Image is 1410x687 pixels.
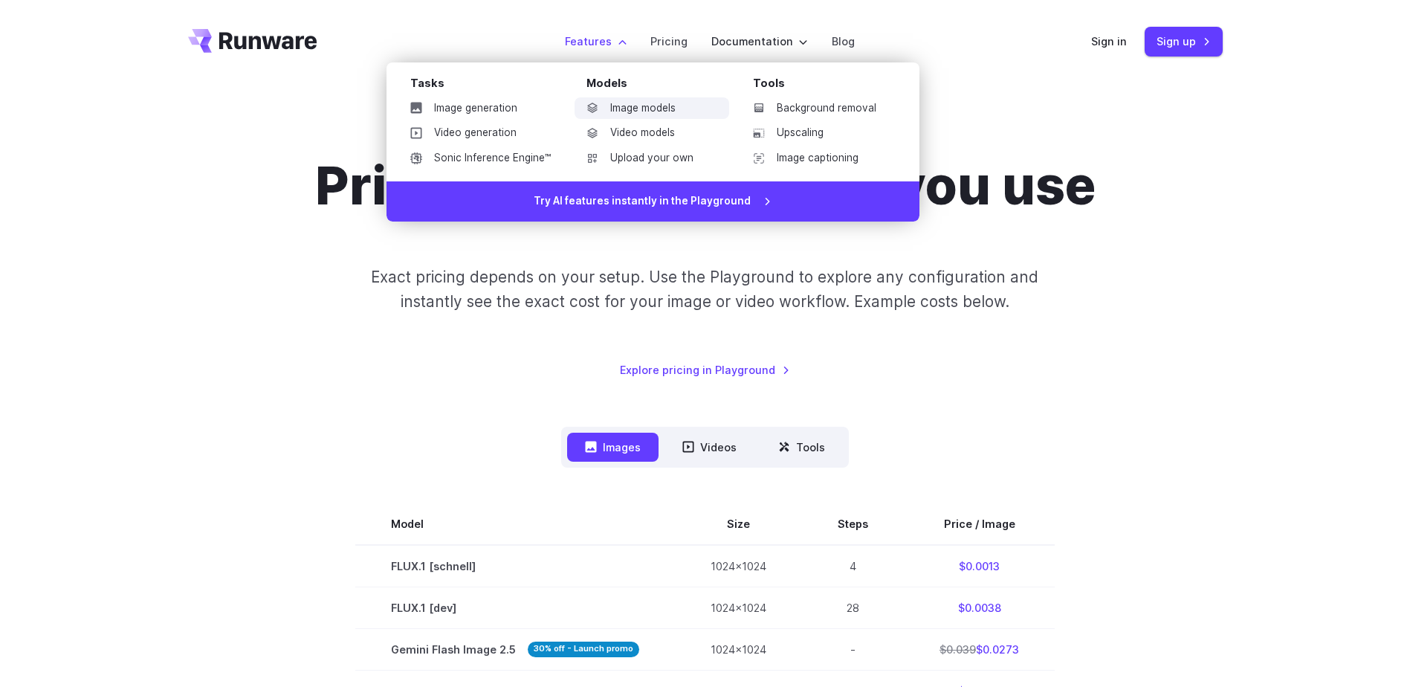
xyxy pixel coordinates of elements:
a: Try AI features instantly in the Playground [387,181,919,222]
p: Exact pricing depends on your setup. Use the Playground to explore any configuration and instantl... [343,265,1067,315]
a: Upload your own [575,147,729,170]
label: Documentation [711,33,808,50]
td: FLUX.1 [dev] [355,587,675,628]
a: Blog [832,33,855,50]
a: Sonic Inference Engine™ [398,147,563,170]
a: Video models [575,122,729,144]
th: Price / Image [904,503,1055,545]
label: Features [565,33,627,50]
th: Steps [802,503,904,545]
td: 1024x1024 [675,545,802,587]
button: Videos [664,433,754,462]
td: 4 [802,545,904,587]
td: 28 [802,587,904,628]
td: $0.0273 [904,628,1055,670]
td: 1024x1024 [675,587,802,628]
button: Tools [760,433,843,462]
a: Sign up [1145,27,1223,56]
div: Tools [753,74,896,97]
td: - [802,628,904,670]
s: $0.039 [940,643,976,656]
div: Tasks [410,74,563,97]
td: FLUX.1 [schnell] [355,545,675,587]
a: Image captioning [741,147,896,170]
a: Image models [575,97,729,120]
td: 1024x1024 [675,628,802,670]
th: Size [675,503,802,545]
td: $0.0038 [904,587,1055,628]
a: Upscaling [741,122,896,144]
a: Pricing [650,33,688,50]
h1: Pricing based on what you use [315,155,1096,217]
button: Images [567,433,659,462]
div: Models [586,74,729,97]
a: Background removal [741,97,896,120]
span: Gemini Flash Image 2.5 [391,641,639,658]
a: Sign in [1091,33,1127,50]
th: Model [355,503,675,545]
a: Image generation [398,97,563,120]
a: Go to / [188,29,317,53]
a: Explore pricing in Playground [620,361,790,378]
a: Video generation [398,122,563,144]
td: $0.0013 [904,545,1055,587]
strong: 30% off - Launch promo [528,642,639,657]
